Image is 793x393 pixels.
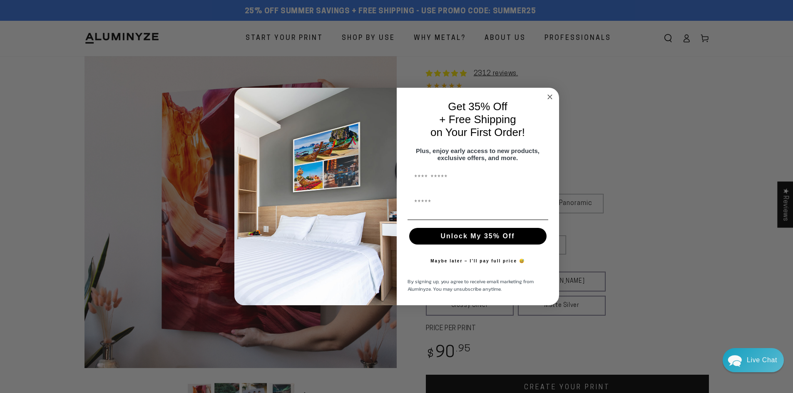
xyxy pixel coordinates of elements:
button: Unlock My 35% Off [409,228,547,245]
button: Maybe later – I’ll pay full price 😅 [426,253,529,269]
button: Close dialog [545,92,555,102]
img: 728e4f65-7e6c-44e2-b7d1-0292a396982f.jpeg [234,88,397,306]
span: on Your First Order! [430,126,525,138]
span: Get 35% Off [448,100,507,113]
div: Chat widget toggle [723,348,784,372]
span: By signing up, you agree to receive email marketing from Aluminyze. You may unsubscribe anytime. [408,278,534,293]
span: Plus, enjoy early access to new products, exclusive offers, and more. [416,147,539,161]
div: Contact Us Directly [747,348,777,372]
span: + Free Shipping [439,113,516,126]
